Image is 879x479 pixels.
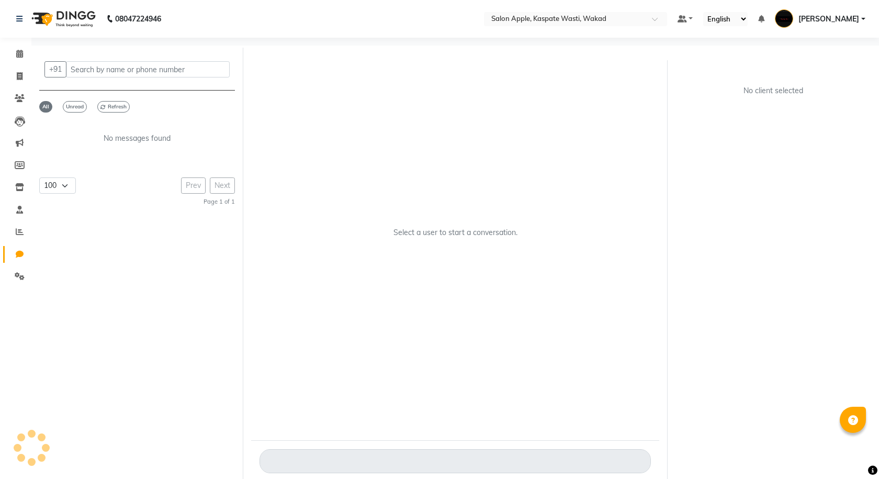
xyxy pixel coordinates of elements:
[63,101,87,113] span: Unread
[44,61,66,77] button: +91
[393,227,517,238] p: Select a user to start a conversation.
[204,198,235,205] small: Page 1 of 1
[27,4,98,34] img: logo
[39,133,235,144] p: No messages found
[115,4,161,34] b: 08047224946
[97,101,130,113] span: Refresh
[39,101,52,113] span: All
[66,61,230,77] input: Search by name or phone number
[701,85,846,96] div: No client selected
[775,9,793,28] img: Kamlesh Nikam
[798,14,859,25] span: [PERSON_NAME]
